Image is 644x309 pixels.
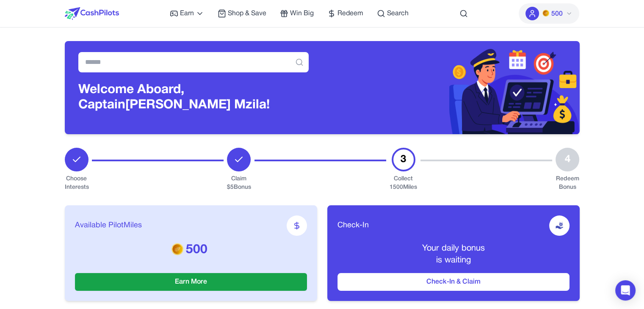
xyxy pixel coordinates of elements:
button: Earn More [75,273,307,291]
div: Claim $ 5 Bonus [227,175,251,192]
div: 4 [556,148,579,171]
p: 500 [75,243,307,258]
a: Win Big [280,8,314,19]
div: 3 [392,148,415,171]
img: PMs [171,243,183,255]
h3: Welcome Aboard, Captain [PERSON_NAME] Mzila! [78,83,309,113]
a: Shop & Save [218,8,266,19]
div: Collect 1500 Miles [390,175,417,192]
span: Search [387,8,409,19]
div: Open Intercom Messenger [615,280,636,301]
span: Check-In [337,220,369,232]
span: Shop & Save [228,8,266,19]
button: Check-In & Claim [337,273,569,291]
div: Choose Interests [65,175,88,192]
p: Your daily bonus [337,243,569,254]
span: Available PilotMiles [75,220,142,232]
span: Win Big [290,8,314,19]
img: PMs [542,10,549,17]
span: 500 [551,9,562,19]
span: Redeem [337,8,363,19]
span: Earn [180,8,194,19]
img: Header decoration [322,41,580,134]
div: Redeem Bonus [556,175,579,192]
span: is waiting [436,257,471,264]
a: Earn [170,8,204,19]
button: PMs500 [519,3,579,24]
a: Search [377,8,409,19]
img: receive-dollar [555,221,564,230]
a: Redeem [327,8,363,19]
img: CashPilots Logo [65,7,119,20]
